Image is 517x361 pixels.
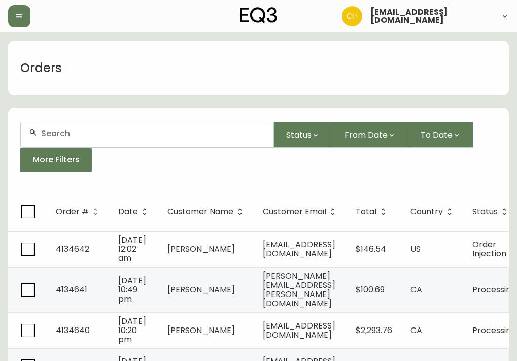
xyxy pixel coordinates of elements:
[472,324,516,336] span: Processing
[167,324,235,336] span: [PERSON_NAME]
[56,209,89,215] span: Order #
[344,128,388,141] span: From Date
[472,284,516,296] span: Processing
[410,209,443,215] span: Country
[118,209,138,215] span: Date
[356,324,392,336] span: $2,293.76
[410,284,422,296] span: CA
[56,284,87,296] span: 4134641
[332,122,408,148] button: From Date
[472,209,498,215] span: Status
[32,154,80,166] span: More Filters
[167,207,247,216] span: Customer Name
[342,6,362,26] img: 6288462cea190ebb98a2c2f3c744dd7e
[167,209,233,215] span: Customer Name
[56,243,89,255] span: 4134642
[410,324,422,336] span: CA
[167,243,235,255] span: [PERSON_NAME]
[356,284,385,296] span: $100.69
[118,275,146,305] span: [DATE] 10:49 pm
[472,207,511,216] span: Status
[56,324,90,336] span: 4134640
[118,234,146,264] span: [DATE] 12:02 am
[286,128,312,141] span: Status
[20,148,92,172] button: More Filters
[118,315,146,345] span: [DATE] 10:20 pm
[410,243,421,255] span: US
[118,207,151,216] span: Date
[41,128,265,138] input: Search
[263,209,326,215] span: Customer Email
[263,270,335,309] span: [PERSON_NAME][EMAIL_ADDRESS][PERSON_NAME][DOMAIN_NAME]
[356,243,386,255] span: $146.54
[370,8,493,24] span: [EMAIL_ADDRESS][DOMAIN_NAME]
[56,207,102,216] span: Order #
[421,128,453,141] span: To Date
[263,320,335,341] span: [EMAIL_ADDRESS][DOMAIN_NAME]
[263,239,335,259] span: [EMAIL_ADDRESS][DOMAIN_NAME]
[356,207,390,216] span: Total
[20,59,62,77] h1: Orders
[240,7,278,23] img: logo
[408,122,473,148] button: To Date
[356,209,376,215] span: Total
[472,239,506,259] span: Order Injection
[274,122,332,148] button: Status
[167,284,235,296] span: [PERSON_NAME]
[263,207,339,216] span: Customer Email
[410,207,456,216] span: Country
